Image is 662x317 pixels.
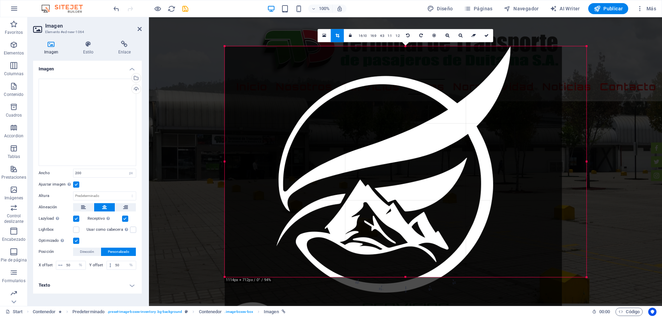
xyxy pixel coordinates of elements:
label: Lazyload [39,215,73,223]
label: X offset [39,263,56,267]
a: 4:3 [378,29,386,42]
span: Más [636,5,656,12]
label: Lightbox [39,226,73,234]
h4: Texto [33,277,142,294]
span: AI Writer [550,5,580,12]
label: Ancho [39,171,73,175]
p: Tablas [8,154,20,159]
button: Navegador [501,3,542,14]
i: Al redimensionar, ajustar el nivel de zoom automáticamente para ajustarse al dispositivo elegido. [337,6,343,12]
span: Haz clic para seleccionar y doble clic para editar [72,308,104,316]
img: Editor Logo [40,4,91,13]
span: 00 00 [599,308,610,316]
button: Código [615,308,643,316]
i: Volver a cargar página [168,5,175,13]
span: Páginas [464,5,493,12]
h4: Enlace [107,41,142,55]
button: Publicar [588,3,629,14]
a: Girar 90° a la izquierda [401,29,414,42]
label: Optimizado [39,237,73,245]
div: 1114px × 712px / 0° / 94% [224,277,272,283]
span: Diseño [427,5,453,12]
p: Prestaciones [1,175,26,180]
a: Girar 90° a la derecha [414,29,428,42]
button: 100% [308,4,333,13]
p: Elementos [4,50,24,56]
i: Este elemento está vinculado [282,310,285,314]
a: Haz clic para cancelar la selección y doble clic para abrir páginas [6,308,23,316]
span: Haz clic para seleccionar y doble clic para editar [199,308,222,316]
span: . preset-image-boxes-inventory .bg-background [107,308,182,316]
span: . image-boxes-box [224,308,253,316]
span: Haz clic para seleccionar y doble clic para editar [264,308,279,316]
p: Accordion [4,133,23,139]
button: save [181,4,189,13]
button: Personalizado [101,248,136,256]
a: Restablecer [467,29,480,42]
a: 16:10 [357,29,369,42]
p: Columnas [4,71,24,77]
button: reload [167,4,175,13]
p: Imágenes [4,195,23,201]
label: Usar como cabecera [87,226,130,234]
label: Posición [39,248,73,256]
label: Ajustar imagen [39,180,73,189]
a: Centro [428,29,441,42]
nav: breadcrumb [33,308,285,316]
span: Haz clic para seleccionar y doble clic para editar [33,308,56,316]
a: Modo de recorte [331,29,344,42]
button: AI Writer [547,3,583,14]
button: Diseño [424,3,456,14]
h6: Tiempo de la sesión [592,308,610,316]
h4: Imagen [33,41,72,55]
a: 16:9 [369,29,378,42]
h2: Imagen [45,23,142,29]
a: Conservar relación de aspecto [344,29,357,42]
p: Pie de página [1,257,27,263]
i: Deshacer: Cambiar imagen (Ctrl+Z) [112,5,120,13]
label: Y offset [89,263,107,267]
div: 3.Concorde-DijGsR0tzoHL2NJ1H1FDmA.png [39,79,136,166]
a: Acercar [441,29,454,42]
span: Personalizado [108,248,129,256]
p: Cuadros [6,112,22,118]
p: Formularios [2,278,25,284]
a: Confirmar [480,29,493,42]
p: Contenido [4,92,23,97]
h3: Elemento #ed-new-1064 [45,29,128,35]
label: Alineación [39,203,73,211]
button: Dirección [73,248,101,256]
label: Receptivo [88,215,122,223]
h4: Imagen [33,61,142,73]
span: Dirección [80,248,94,256]
button: undo [112,4,120,13]
p: Favoritos [5,30,23,35]
button: Páginas [461,3,495,14]
label: Altura [39,194,73,198]
a: Selecciona archivos del administrador de archivos, de la galería de fotos o carga archivo(s) [318,29,331,42]
i: El elemento contiene una animación [59,310,62,314]
a: 1:2 [394,29,402,42]
button: Más [634,3,659,14]
div: Diseño (Ctrl+Alt+Y) [424,3,456,14]
h6: 100% [319,4,330,13]
button: Usercentrics [648,308,656,316]
span: Publicar [594,5,623,12]
i: Este elemento es un preajuste personalizable [185,310,188,314]
span: Código [619,308,640,316]
h4: Estilo [72,41,107,55]
i: Guardar (Ctrl+S) [181,5,189,13]
button: Haz clic para salir del modo de previsualización y seguir editando [153,4,162,13]
span: : [604,309,605,314]
a: Alejar [454,29,467,42]
span: Navegador [504,5,539,12]
p: Encabezado [2,237,26,242]
a: 1:1 [386,29,394,42]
